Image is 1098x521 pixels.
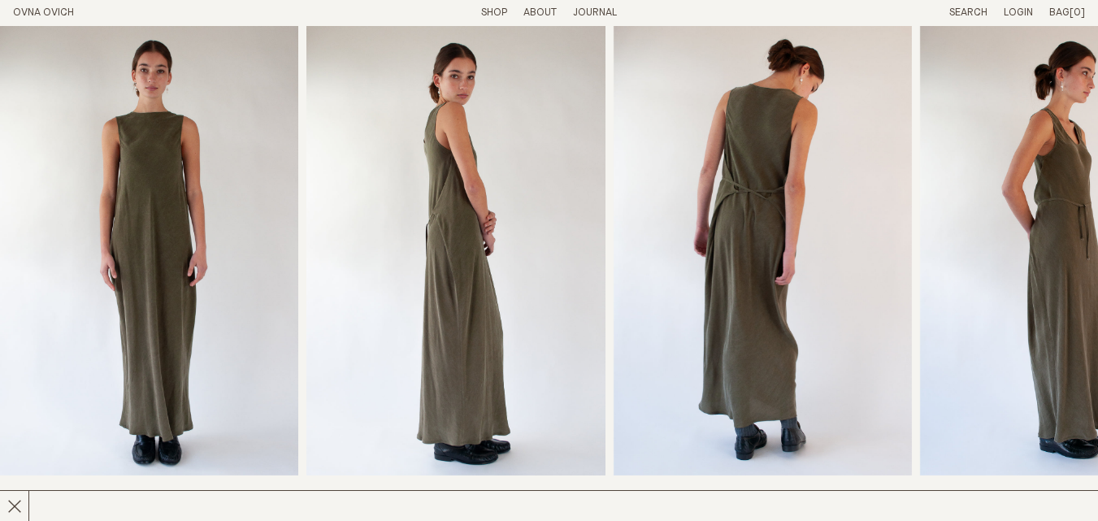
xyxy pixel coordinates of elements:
a: Journal [573,7,617,18]
span: [0] [1070,7,1085,18]
a: Shop [481,7,507,18]
a: Login [1004,7,1033,18]
a: Home [13,7,74,18]
img: Wing Dress [614,26,912,475]
summary: About [523,7,557,20]
a: Search [949,7,987,18]
img: Wing Dress [306,26,605,475]
h2: Wing Dress [13,488,271,512]
span: Bag [1049,7,1070,18]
